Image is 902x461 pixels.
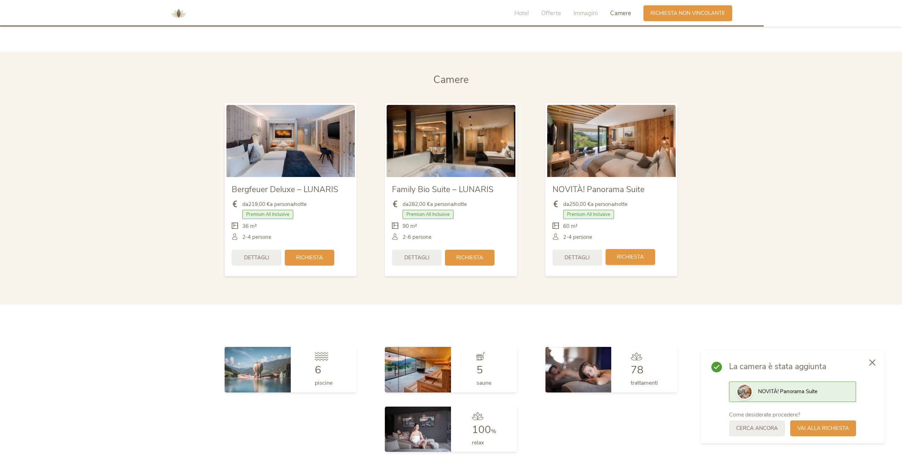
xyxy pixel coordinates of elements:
[403,210,453,219] span: Premium All Inclusive
[563,223,578,230] span: 60 m²
[226,105,355,177] img: Bergfeuer Deluxe – LUNARIS
[491,427,496,435] span: %
[563,234,592,241] span: 2-4 persone
[315,379,333,387] span: piscine
[563,201,628,208] span: da a persona/notte
[569,201,591,208] b: 250,00 €
[456,254,483,261] span: Richiesta
[476,379,491,387] span: saune
[404,254,429,261] span: Dettagli
[758,388,817,395] span: NOVITÀ! Panorama Suite
[242,223,257,230] span: 36 m²
[472,422,491,437] span: 100
[617,253,644,261] span: Richiesta
[168,11,189,16] a: AMONTI & LUNARIS Wellnessresort
[242,201,307,208] span: da a persona/notte
[403,234,432,241] span: 2-6 persone
[610,9,631,17] span: Camere
[729,361,856,372] span: La camera è stata aggiunta
[433,73,469,87] span: Camere
[403,201,467,208] span: da a persona/notte
[547,105,676,177] img: NOVITÀ! Panorama Suite
[729,411,800,419] span: Come desiderate procedere?
[565,254,590,261] span: Dettagli
[244,254,269,261] span: Dettagli
[168,3,189,24] img: AMONTI & LUNARIS Wellnessresort
[248,201,270,208] b: 219,00 €
[392,184,493,195] span: Family Bio Suite – LUNARIS
[315,363,321,377] span: 6
[514,9,529,17] span: Hotel
[387,105,515,177] img: Family Bio Suite – LUNARIS
[242,210,293,219] span: Premium All Inclusive
[631,363,643,377] span: 78
[797,425,849,432] span: Vai alla richiesta
[472,439,484,447] span: relax
[409,201,430,208] b: 282,00 €
[651,10,725,17] span: Richiesta non vincolante
[573,9,598,17] span: Immagini
[476,363,483,377] span: 5
[563,210,614,219] span: Premium All Inclusive
[242,234,271,241] span: 2-4 persone
[232,184,338,195] span: Bergfeuer Deluxe – LUNARIS
[738,385,752,399] img: Preview
[631,379,658,387] span: trattamenti
[736,425,778,432] span: Cerca ancora
[403,223,417,230] span: 90 m²
[541,9,561,17] span: Offerte
[553,184,644,195] span: NOVITÀ! Panorama Suite
[296,254,323,261] span: Richiesta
